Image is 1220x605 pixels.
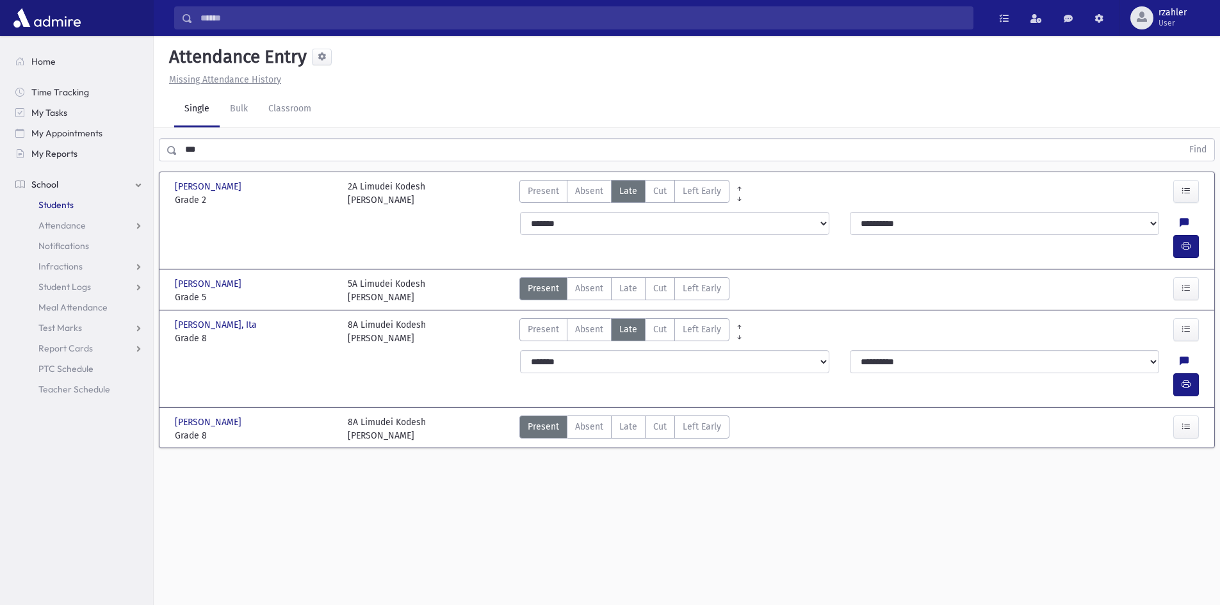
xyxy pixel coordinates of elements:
span: Left Early [683,184,721,198]
span: Left Early [683,323,721,336]
a: Bulk [220,92,258,127]
a: My Appointments [5,123,153,143]
a: Teacher Schedule [5,379,153,399]
span: Grade 8 [175,332,335,345]
span: Students [38,199,74,211]
a: Student Logs [5,277,153,297]
span: Present [528,282,559,295]
span: Infractions [38,261,83,272]
div: 8A Limudei Kodesh [PERSON_NAME] [348,318,426,345]
span: [PERSON_NAME], Ita [175,318,259,332]
span: Late [619,323,637,336]
a: Students [5,195,153,215]
a: Notifications [5,236,153,256]
span: Left Early [683,282,721,295]
span: Late [619,184,637,198]
span: [PERSON_NAME] [175,180,244,193]
div: AttTypes [519,180,729,207]
div: 2A Limudei Kodesh [PERSON_NAME] [348,180,425,207]
span: Present [528,184,559,198]
a: School [5,174,153,195]
span: [PERSON_NAME] [175,415,244,429]
span: [PERSON_NAME] [175,277,244,291]
a: Missing Attendance History [164,74,281,85]
div: AttTypes [519,277,729,304]
a: Attendance [5,215,153,236]
span: rzahler [1159,8,1187,18]
span: Home [31,56,56,67]
span: Time Tracking [31,86,89,98]
u: Missing Attendance History [169,74,281,85]
span: Cut [653,323,667,336]
span: Left Early [683,420,721,433]
span: My Appointments [31,127,102,139]
h5: Attendance Entry [164,46,307,68]
span: Grade 5 [175,291,335,304]
span: User [1159,18,1187,28]
a: My Reports [5,143,153,164]
span: Grade 8 [175,429,335,442]
div: AttTypes [519,318,729,345]
a: Time Tracking [5,82,153,102]
input: Search [193,6,973,29]
div: 5A Limudei Kodesh [PERSON_NAME] [348,277,425,304]
span: My Tasks [31,107,67,118]
a: PTC Schedule [5,359,153,379]
a: Classroom [258,92,321,127]
a: Infractions [5,256,153,277]
span: My Reports [31,148,77,159]
span: Absent [575,282,603,295]
span: Cut [653,184,667,198]
span: Present [528,420,559,433]
span: Present [528,323,559,336]
span: PTC Schedule [38,363,94,375]
div: AttTypes [519,415,729,442]
a: Test Marks [5,318,153,338]
a: Meal Attendance [5,297,153,318]
span: School [31,179,58,190]
span: Absent [575,184,603,198]
img: AdmirePro [10,5,84,31]
span: Test Marks [38,322,82,334]
span: Absent [575,420,603,433]
span: Late [619,420,637,433]
span: Cut [653,420,667,433]
span: Report Cards [38,343,93,354]
span: Meal Attendance [38,302,108,313]
a: Single [174,92,220,127]
button: Find [1182,139,1214,161]
span: Late [619,282,637,295]
span: Grade 2 [175,193,335,207]
span: Student Logs [38,281,91,293]
div: 8A Limudei Kodesh [PERSON_NAME] [348,415,426,442]
a: Home [5,51,153,72]
span: Cut [653,282,667,295]
span: Attendance [38,220,86,231]
span: Teacher Schedule [38,383,110,395]
a: Report Cards [5,338,153,359]
a: My Tasks [5,102,153,123]
span: Absent [575,323,603,336]
span: Notifications [38,240,89,252]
